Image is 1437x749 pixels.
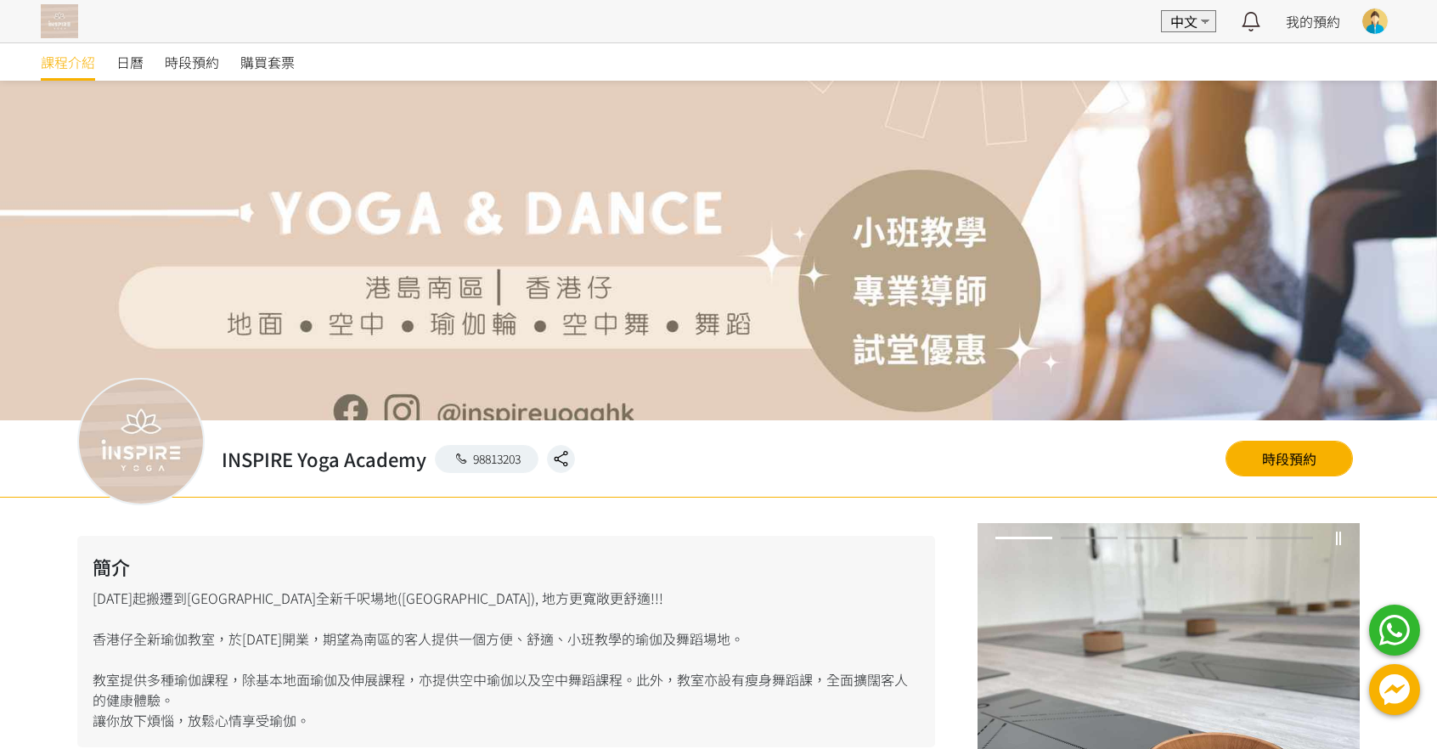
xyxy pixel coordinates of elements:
div: [DATE]起搬遷到[GEOGRAPHIC_DATA]全新千呎場地([GEOGRAPHIC_DATA]), 地方更寬敞更舒適!!! 香港仔全新瑜伽教室，於[DATE]開業，期望為南區的客人提供一... [77,536,935,747]
a: 時段預約 [1226,441,1353,476]
span: 課程介紹 [41,52,95,72]
a: 98813203 [435,445,538,473]
h2: 簡介 [93,553,920,581]
a: 課程介紹 [41,43,95,81]
span: 購買套票 [240,52,295,72]
a: 日曆 [116,43,144,81]
span: 時段預約 [165,52,219,72]
span: 日曆 [116,52,144,72]
a: 我的預約 [1286,11,1340,31]
a: 購買套票 [240,43,295,81]
img: T57dtJh47iSJKDtQ57dN6xVUMYY2M0XQuGF02OI4.png [41,4,78,38]
h2: INSPIRE Yoga Academy [222,445,426,473]
a: 時段預約 [165,43,219,81]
